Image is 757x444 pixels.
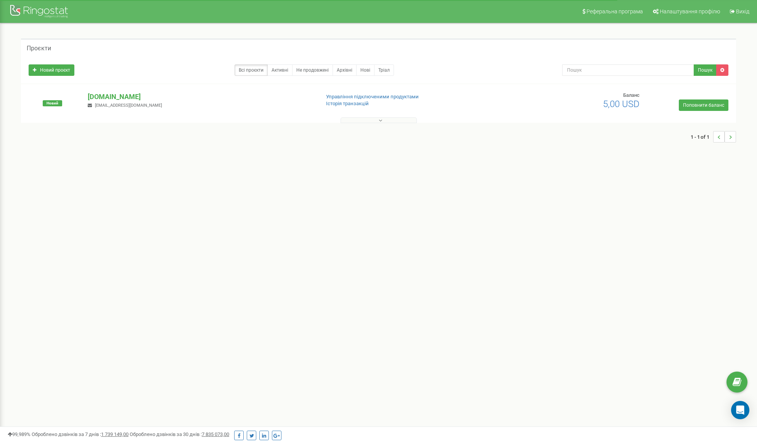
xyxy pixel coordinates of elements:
[130,431,229,437] span: Оброблено дзвінків за 30 днів :
[623,92,640,98] span: Баланс
[374,64,394,76] a: Тріал
[88,92,313,102] p: [DOMAIN_NAME]
[8,431,31,437] span: 99,989%
[603,99,640,109] span: 5,00 USD
[95,103,162,108] span: [EMAIL_ADDRESS][DOMAIN_NAME]
[691,123,736,150] nav: ...
[43,100,62,106] span: Новий
[235,64,268,76] a: Всі проєкти
[694,64,717,76] button: Пошук
[32,431,129,437] span: Оброблено дзвінків за 7 днів :
[679,99,728,111] a: Поповнити баланс
[731,401,749,419] div: Open Intercom Messenger
[691,131,713,143] span: 1 - 1 of 1
[660,8,720,14] span: Налаштування профілю
[202,431,229,437] u: 7 835 073,00
[326,101,369,106] a: Історія транзакцій
[292,64,333,76] a: Не продовжені
[27,45,51,52] h5: Проєкти
[333,64,357,76] a: Архівні
[562,64,694,76] input: Пошук
[326,94,419,99] a: Управління підключеними продуктами
[267,64,293,76] a: Активні
[356,64,374,76] a: Нові
[587,8,643,14] span: Реферальна програма
[29,64,74,76] a: Новий проєкт
[101,431,129,437] u: 1 739 149,00
[736,8,749,14] span: Вихід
